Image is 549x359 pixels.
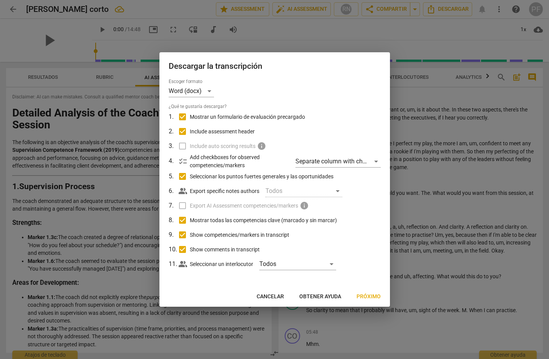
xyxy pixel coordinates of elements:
[190,216,337,224] span: Mostrar todas las competencias clave (marcado y sin marcar)
[350,290,387,304] button: Próximo
[190,142,255,150] span: Include auto scoring results
[169,61,381,71] h2: Descargar la transcripción
[190,113,305,121] span: Mostrar un formulario de evaluación precargado
[259,258,336,270] div: Todos
[169,228,179,242] td: 9 .
[169,85,214,97] div: Word (docx)
[169,153,179,169] td: 4 .
[169,257,179,271] td: 11 .
[299,293,341,301] span: Obtener ayuda
[257,141,266,151] span: Upgrade to Teams/Academy plan to implement
[169,242,179,257] td: 10 .
[295,155,380,168] div: Separate column with check marks
[250,290,290,304] button: Cancelar
[169,213,179,228] td: 8 .
[190,260,253,268] p: Seleccionar un interlocutor
[190,173,333,181] span: Seleccionar los puntos fuertes generales y las oportunidades
[169,124,179,139] td: 2 .
[190,128,255,136] span: Include assessment header
[169,139,179,153] td: 3 .
[169,110,179,124] td: 1 .
[169,103,381,110] span: ¿Qué te gustaría descargar?
[190,231,289,239] span: Show competencies/markers in transcript
[178,259,187,269] span: people_alt
[357,293,381,301] span: Próximo
[169,198,179,213] td: 7 .
[178,186,187,196] span: people_alt
[190,202,298,210] span: Export AI Assessment competencies/markers
[190,153,290,169] p: Add checkboxes for observed competencies/markers
[300,201,309,210] span: Purchase a subscription to enable
[293,290,347,304] button: Obtener ayuda
[169,169,179,184] td: 5 .
[265,185,342,197] div: Todos
[169,184,179,198] td: 6 .
[190,187,259,195] p: Export specific notes authors
[178,157,187,166] span: checklist
[257,293,284,301] span: Cancelar
[190,246,260,254] span: Show comments in transcript
[169,79,202,84] label: Escoger formato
